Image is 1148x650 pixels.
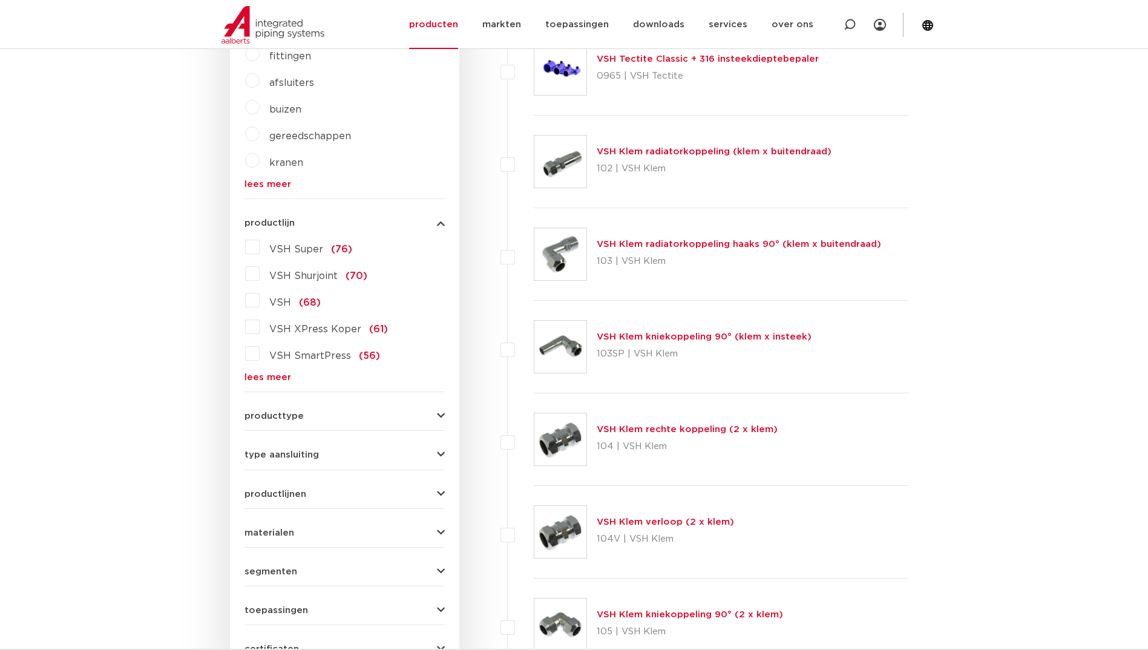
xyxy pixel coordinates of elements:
img: Thumbnail for VSH Tectite Classic + 316 insteekdieptebepaler [534,43,586,95]
a: VSH Klem verloop (2 x klem) [597,517,734,527]
p: 105 | VSH Klem [597,622,783,642]
span: (68) [299,298,321,307]
span: (70) [346,271,367,281]
a: VSH Klem radiatorkoppeling haaks 90° (klem x buitendraad) [597,240,881,249]
p: 102 | VSH Klem [597,159,831,179]
img: Thumbnail for VSH Klem radiatorkoppeling (klem x buitendraad) [534,136,586,188]
a: gereedschappen [269,131,351,141]
img: Thumbnail for VSH Klem kniekoppeling 90° (klem x insteek) [534,321,586,373]
img: Thumbnail for VSH Klem radiatorkoppeling haaks 90° (klem x buitendraad) [534,228,586,280]
a: VSH Klem radiatorkoppeling (klem x buitendraad) [597,147,831,156]
span: type aansluiting [244,450,319,459]
a: VSH Klem kniekoppeling 90° (2 x klem) [597,610,783,619]
img: Thumbnail for VSH Klem rechte koppeling (2 x klem) [534,413,586,465]
button: materialen [244,528,445,537]
span: productlijnen [244,490,306,499]
a: VSH Klem kniekoppeling 90° (klem x insteek) [597,332,812,341]
a: lees meer [244,373,445,382]
button: producttype [244,412,445,421]
span: VSH Super [269,245,323,254]
span: VSH [269,298,291,307]
button: productlijn [244,218,445,228]
button: type aansluiting [244,450,445,459]
a: lees meer [244,180,445,189]
button: toepassingen [244,606,445,615]
span: (56) [359,351,380,361]
button: productlijnen [244,490,445,499]
button: segmenten [244,567,445,576]
span: VSH SmartPress [269,351,351,361]
p: 103 | VSH Klem [597,252,881,271]
p: 103SP | VSH Klem [597,344,812,364]
span: productlijn [244,218,295,228]
span: segmenten [244,567,297,576]
a: buizen [269,105,301,114]
a: VSH Klem rechte koppeling (2 x klem) [597,425,778,434]
img: Thumbnail for VSH Klem verloop (2 x klem) [534,506,586,558]
p: 104 | VSH Klem [597,437,778,456]
p: 0965 | VSH Tectite [597,67,819,86]
span: VSH XPress Koper [269,324,361,334]
a: fittingen [269,51,311,61]
span: toepassingen [244,606,308,615]
span: producttype [244,412,304,421]
span: materialen [244,528,294,537]
a: VSH Tectite Classic + 316 insteekdieptebepaler [597,54,819,64]
a: afsluiters [269,78,314,88]
span: VSH Shurjoint [269,271,338,281]
a: kranen [269,158,303,168]
span: (61) [369,324,388,334]
p: 104V | VSH Klem [597,530,734,549]
span: (76) [331,245,352,254]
